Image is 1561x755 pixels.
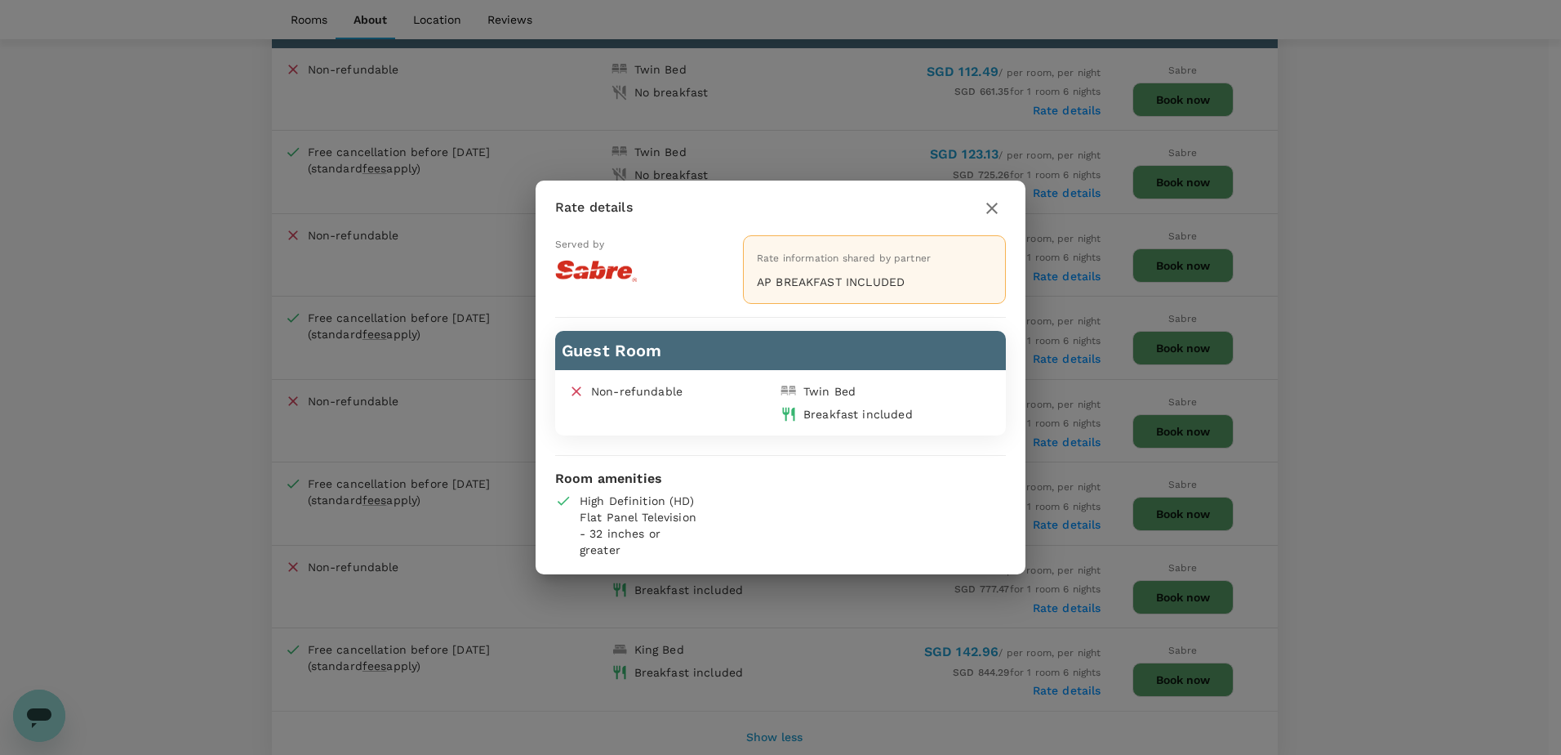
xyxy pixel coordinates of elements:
[555,469,1006,489] p: Room amenities
[757,274,992,290] p: AP BREAKFAST INCLUDED
[562,337,999,364] h6: Guest Room
[757,252,931,264] span: Rate information shared by partner
[555,198,633,217] p: Rate details
[555,239,604,250] span: Served by
[780,383,797,400] img: double-bed-icon
[555,260,637,283] img: 100-rate-logo
[803,406,913,422] div: Breakfast included
[803,383,856,400] div: Twin Bed
[591,383,683,400] p: Non-refundable
[580,494,696,556] span: High Definition (HD) Flat Panel Television - 32 inches or greater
